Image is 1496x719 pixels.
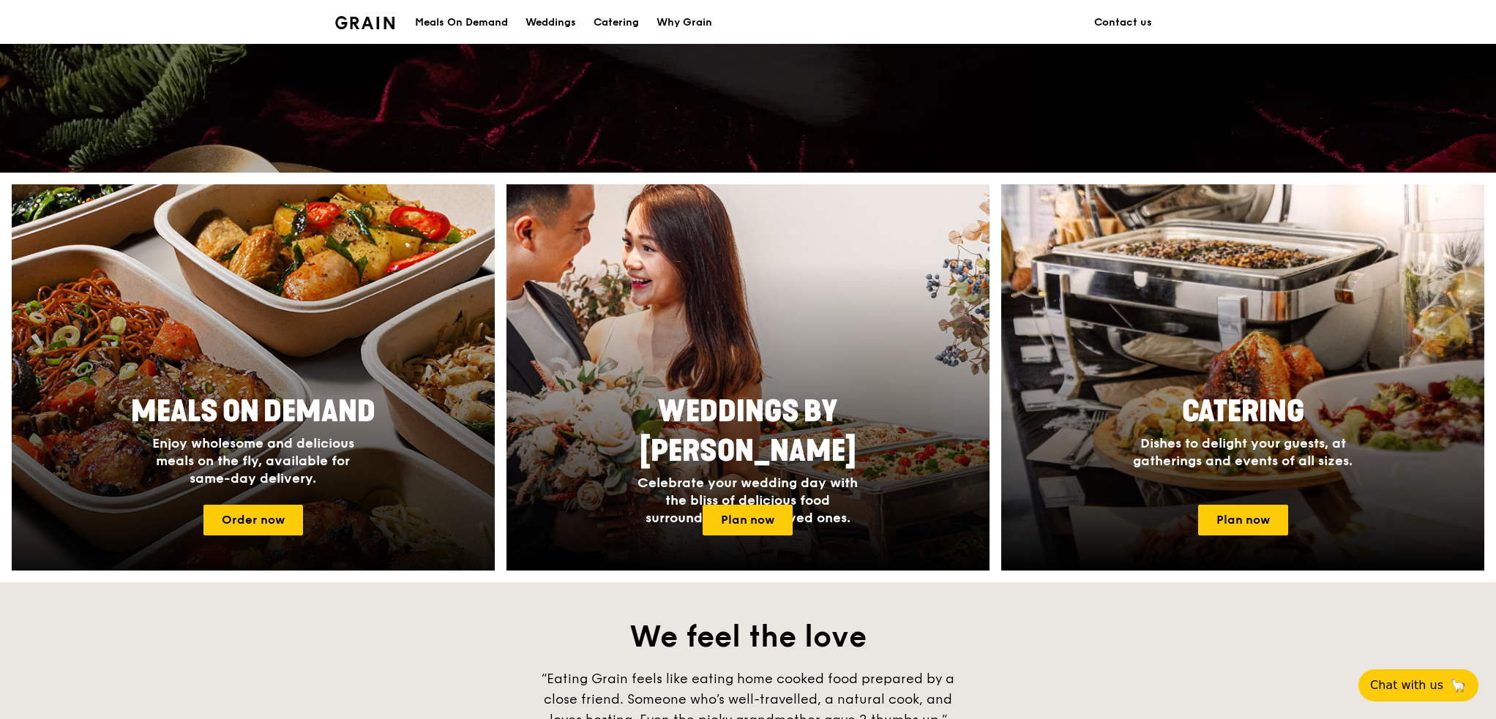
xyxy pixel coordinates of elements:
[585,1,648,45] a: Catering
[1370,677,1443,694] span: Chat with us
[657,1,712,45] div: Why Grain
[1133,435,1353,469] span: Dishes to delight your guests, at gatherings and events of all sizes.
[1085,1,1161,45] a: Contact us
[703,505,793,535] a: Plan now
[506,184,990,571] a: Weddings by [PERSON_NAME]Celebrate your wedding day with the bliss of delicious food surrounded b...
[526,1,576,45] div: Weddings
[1358,669,1478,701] button: Chat with us🦙
[1001,184,1484,571] img: catering-card.e1cfaf3e.jpg
[203,505,303,535] a: Order now
[648,1,721,45] a: Why Grain
[415,1,508,45] div: Meals On Demand
[1198,505,1288,535] a: Plan now
[1449,677,1467,694] span: 🦙
[640,394,856,469] span: Weddings by [PERSON_NAME]
[637,475,858,526] span: Celebrate your wedding day with the bliss of delicious food surrounded by your loved ones.
[594,1,639,45] div: Catering
[152,435,354,486] span: Enjoy wholesome and delicious meals on the fly, available for same-day delivery.
[1182,394,1304,429] span: Catering
[506,184,990,571] img: weddings-card.4f3003b8.jpg
[335,16,394,29] img: Grain
[12,184,495,571] a: Meals On DemandEnjoy wholesome and delicious meals on the fly, available for same-day delivery.Or...
[131,394,375,429] span: Meals On Demand
[517,1,585,45] a: Weddings
[1001,184,1484,571] a: CateringDishes to delight your guests, at gatherings and events of all sizes.Plan now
